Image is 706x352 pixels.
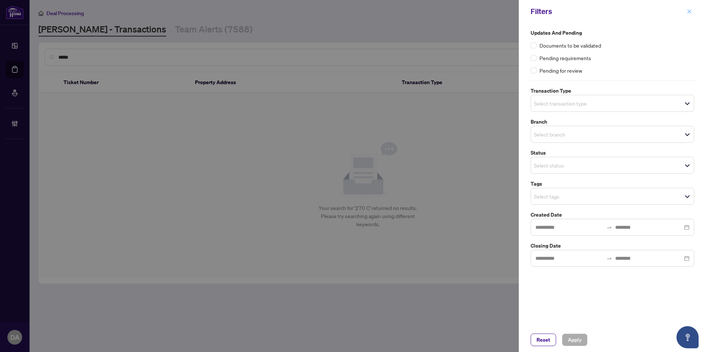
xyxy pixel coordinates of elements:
[531,6,685,17] div: Filters
[531,29,694,37] label: Updates and Pending
[539,66,582,75] span: Pending for review
[531,118,694,126] label: Branch
[531,242,694,250] label: Closing Date
[531,334,556,346] button: Reset
[687,9,692,14] span: close
[531,87,694,95] label: Transaction Type
[539,41,601,49] span: Documents to be validated
[537,334,550,346] span: Reset
[531,180,694,188] label: Tags
[676,326,699,348] button: Open asap
[562,334,587,346] button: Apply
[606,255,612,261] span: swap-right
[606,255,612,261] span: to
[531,211,694,219] label: Created Date
[606,224,612,230] span: swap-right
[539,54,591,62] span: Pending requirements
[606,224,612,230] span: to
[531,149,694,157] label: Status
